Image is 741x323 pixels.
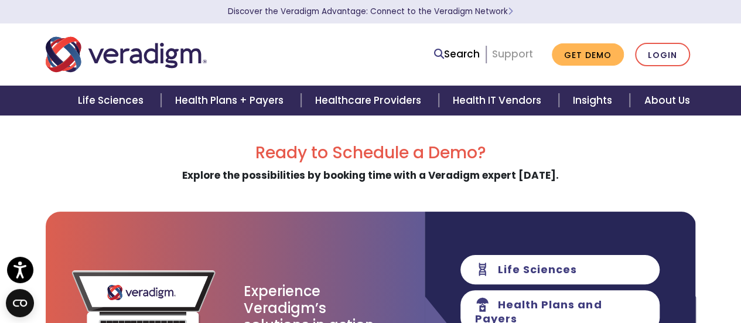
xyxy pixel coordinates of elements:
[552,43,624,66] a: Get Demo
[508,6,513,17] span: Learn More
[434,46,480,62] a: Search
[635,43,690,67] a: Login
[439,86,559,115] a: Health IT Vendors
[46,35,207,74] img: Veradigm logo
[492,47,533,61] a: Support
[228,6,513,17] a: Discover the Veradigm Advantage: Connect to the Veradigm NetworkLearn More
[630,86,704,115] a: About Us
[301,86,438,115] a: Healthcare Providers
[559,86,630,115] a: Insights
[6,289,34,317] button: Open CMP widget
[64,86,161,115] a: Life Sciences
[161,86,301,115] a: Health Plans + Payers
[46,143,696,163] h2: Ready to Schedule a Demo?
[182,168,559,182] strong: Explore the possibilities by booking time with a Veradigm expert [DATE].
